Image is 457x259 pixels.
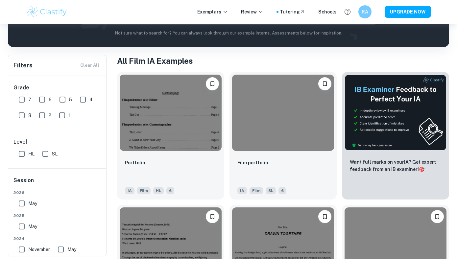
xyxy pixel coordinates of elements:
[120,75,222,151] img: Film IA example thumbnail: Portfolio
[13,138,102,146] h6: Level
[28,112,31,119] span: 3
[49,96,52,103] span: 6
[28,200,37,207] span: May
[28,150,35,157] span: HL
[125,187,134,194] span: IA
[342,6,353,17] button: Help and Feedback
[419,167,424,172] span: 🎯
[280,8,305,15] a: Tutoring
[13,190,102,196] span: 2026
[28,96,31,103] span: 7
[89,96,93,103] span: 4
[350,158,441,173] p: Want full marks on your IA ? Get expert feedback from an IB examiner!
[13,61,33,70] h6: Filters
[197,8,228,15] p: Exemplars
[342,72,449,200] a: ThumbnailWant full marks on yourIA? Get expert feedback from an IB examiner!
[241,8,263,15] p: Review
[28,223,37,230] span: May
[69,112,71,119] span: 1
[266,187,276,194] span: SL
[13,177,102,190] h6: Session
[13,30,444,36] p: Not sure what to search for? You can always look through our example Internal Assessments below f...
[318,8,337,15] a: Schools
[385,6,431,18] button: UPGRADE NOW
[237,187,247,194] span: IA
[153,187,164,194] span: HL
[431,210,444,223] button: Bookmark
[318,77,331,90] button: Bookmark
[206,77,219,90] button: Bookmark
[229,72,337,200] a: BookmarkFilm portfolio IAFilmSL6
[67,246,76,253] span: May
[28,246,50,253] span: November
[237,159,268,166] p: Film portfolio
[125,159,145,166] p: Portfolio
[361,8,369,15] h6: RA
[318,210,331,223] button: Bookmark
[137,187,151,194] span: Film
[206,210,219,223] button: Bookmark
[278,187,286,194] span: 6
[250,187,263,194] span: Film
[117,72,224,200] a: BookmarkPortfolioIAFilmHL6
[13,236,102,242] span: 2024
[13,213,102,219] span: 2025
[232,75,334,151] img: Film IA example thumbnail: Film portfolio
[345,75,446,151] img: Thumbnail
[166,187,174,194] span: 6
[49,112,51,119] span: 2
[358,5,372,18] button: RA
[26,5,68,18] img: Clastify logo
[52,150,58,157] span: SL
[13,84,102,92] h6: Grade
[117,55,449,67] h1: All Film IA Examples
[69,96,72,103] span: 5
